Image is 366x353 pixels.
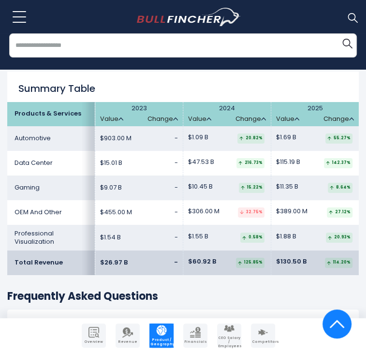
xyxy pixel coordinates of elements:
[117,340,139,344] span: Revenue
[100,259,128,267] span: $26.97 B
[217,324,241,348] a: Company Employees
[326,233,352,243] div: 20.93%
[238,207,264,218] div: 32.75%
[218,336,240,348] span: CEO Salary / Employees
[328,183,352,193] div: 8.64%
[276,233,296,241] span: $1.88 B
[337,33,357,53] button: Search
[116,324,140,348] a: Company Revenue
[150,338,173,346] span: Product / Geography
[95,102,183,126] th: 2023
[137,8,241,26] img: bullfincher logo
[183,324,207,348] a: Company Financials
[236,258,264,268] div: 125.85%
[137,8,241,26] a: Go to homepage
[325,258,352,268] div: 114.20%
[7,102,95,126] th: Products & Services
[276,207,307,216] span: $389.00 M
[100,134,132,143] span: $903.00 M
[237,133,264,144] div: 20.82%
[276,115,299,123] a: Value
[175,158,178,167] span: -
[149,324,174,348] a: Company Product/Geography
[188,115,211,123] a: Value
[83,340,105,344] span: Overview
[235,115,266,123] a: Change
[184,340,206,344] span: Financials
[100,159,122,167] span: $15.01 B
[324,158,352,168] div: 142.37%
[175,133,178,143] span: -
[276,133,296,142] span: $1.69 B
[251,324,275,348] a: Company Competitors
[7,176,95,200] td: Gaming
[183,102,271,126] th: 2024
[276,158,300,166] span: $115.19 B
[188,183,213,191] span: $10.45 B
[100,184,122,192] span: $9.07 B
[236,158,264,168] div: 216.73%
[240,233,264,243] div: 0.58%
[7,290,359,304] h3: Frequently Asked Questions
[174,258,178,267] span: -
[239,183,264,193] div: 15.22%
[271,102,359,126] th: 2025
[7,126,95,151] td: Automotive
[323,115,354,123] a: Change
[175,207,178,217] span: -
[188,233,208,241] span: $1.55 B
[175,183,178,192] span: -
[100,208,132,217] span: $455.00 M
[7,151,95,176] td: Data Center
[327,207,352,218] div: 27.12%
[100,234,121,242] span: $1.54 B
[175,233,178,242] span: -
[276,183,298,191] span: $11.35 B
[7,200,95,225] td: OEM And Other
[147,115,178,123] a: Change
[188,258,216,266] span: $60.92 B
[100,115,123,123] a: Value
[276,258,307,266] span: $130.50 B
[7,250,95,275] td: Total Revenue
[7,225,95,251] td: Professional Visualization
[188,158,214,166] span: $47.53 B
[188,133,208,142] span: $1.09 B
[325,133,352,144] div: 55.27%
[7,83,359,94] h2: Summary Table
[82,324,106,348] a: Company Overview
[252,340,274,344] span: Competitors
[188,207,220,216] span: $306.00 M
